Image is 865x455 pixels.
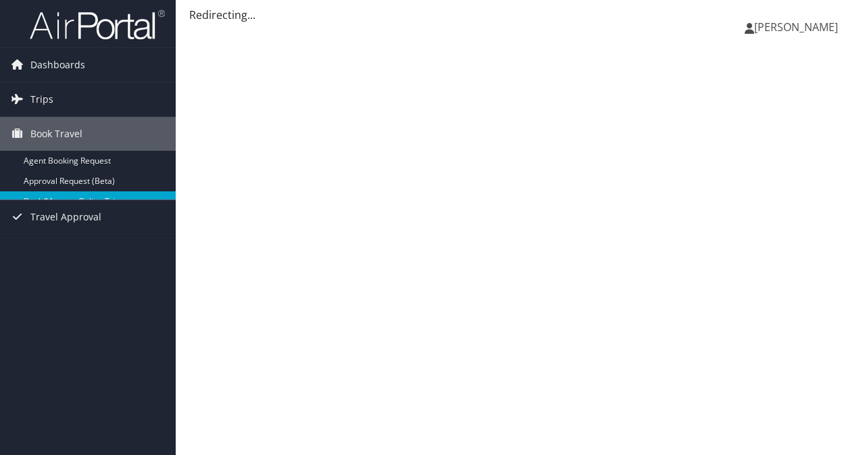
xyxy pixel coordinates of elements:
[30,48,85,82] span: Dashboards
[30,200,101,234] span: Travel Approval
[189,7,851,23] div: Redirecting...
[30,9,165,41] img: airportal-logo.png
[30,82,53,116] span: Trips
[30,117,82,151] span: Book Travel
[754,20,838,34] span: [PERSON_NAME]
[745,7,851,47] a: [PERSON_NAME]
